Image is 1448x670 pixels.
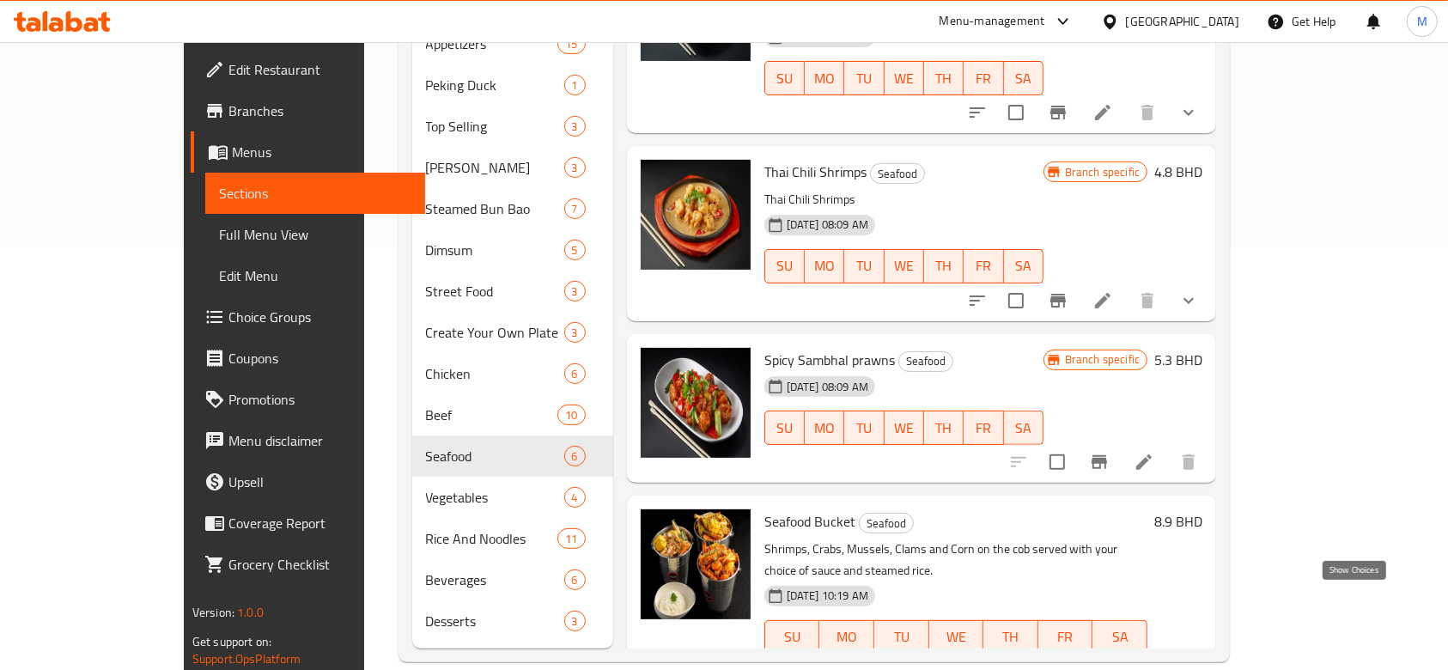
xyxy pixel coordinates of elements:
a: Edit Menu [205,255,426,296]
a: Support.OpsPlatform [192,648,301,670]
button: sort-choices [957,92,998,133]
button: FR [1038,620,1093,655]
span: 11 [558,531,584,547]
span: Edit Menu [219,265,412,286]
div: [GEOGRAPHIC_DATA] [1126,12,1239,31]
button: SA [1004,61,1043,95]
span: Spicy Sambhal prawns [764,347,895,373]
span: TH [931,66,957,91]
div: items [564,75,586,95]
span: Branch specific [1058,351,1147,368]
div: Desserts3 [412,600,613,642]
span: [DATE] 08:09 AM [780,216,875,233]
span: [DATE] 10:19 AM [780,588,875,604]
span: Seafood [871,164,924,184]
div: items [564,157,586,178]
div: items [564,611,586,631]
a: Choice Groups [191,296,426,338]
span: 3 [565,160,585,176]
span: SA [1099,624,1141,649]
button: Branch-specific-item [1037,92,1079,133]
div: items [557,405,585,425]
span: 1 [565,77,585,94]
button: WE [885,249,924,283]
button: TH [924,61,964,95]
a: Edit menu item [1092,102,1113,123]
a: Edit menu item [1092,290,1113,311]
span: TH [931,253,957,278]
span: SU [772,66,798,91]
button: TU [844,411,884,445]
button: TU [874,620,929,655]
a: Branches [191,90,426,131]
span: MO [812,253,837,278]
span: 4 [565,490,585,506]
div: Appetizers15 [412,23,613,64]
span: Beverages [426,569,564,590]
div: Rice And Noodles11 [412,518,613,559]
button: SU [764,61,805,95]
h6: 5.3 BHD [1154,348,1202,372]
span: 10 [558,407,584,423]
p: Thai Chili Shrimps [764,189,1043,210]
span: Full Menu View [219,224,412,245]
span: 3 [565,119,585,135]
span: WE [891,66,917,91]
span: WE [936,624,977,649]
button: TU [844,61,884,95]
span: Seafood [426,446,564,466]
a: Coverage Report [191,502,426,544]
span: 6 [565,572,585,588]
button: Branch-specific-item [1037,280,1079,321]
div: Create Your Own Plate3 [412,312,613,353]
span: Branches [228,100,412,121]
div: Top Selling3 [412,106,613,147]
span: Promotions [228,389,412,410]
div: Peking Duck1 [412,64,613,106]
p: Shrimps, Crabs, Mussels, Clams and Corn on the cob served with your choice of sauce and steamed r... [764,539,1147,582]
button: Branch-specific-item [1079,442,1120,483]
span: Appetizers [426,33,558,54]
span: Top Selling [426,116,564,137]
a: Menu disclaimer [191,420,426,461]
span: MO [812,416,837,441]
div: Vegetables4 [412,477,613,518]
span: 6 [565,366,585,382]
span: TU [851,253,877,278]
img: Thai Chili Shrimps [641,160,751,270]
a: Edit menu item [1134,452,1154,472]
span: Steamed Bun Bao [426,198,564,219]
button: TH [924,411,964,445]
span: Seafood Bucket [764,509,855,534]
div: Menu-management [940,11,1045,32]
span: FR [1045,624,1086,649]
span: Upsell [228,472,412,492]
a: Full Menu View [205,214,426,255]
button: WE [929,620,984,655]
button: MO [805,249,844,283]
span: Peking Duck [426,75,564,95]
span: Vegetables [426,487,564,508]
span: Dimsum [426,240,564,260]
h6: 8.9 BHD [1154,509,1202,533]
div: [PERSON_NAME]3 [412,147,613,188]
a: Sections [205,173,426,214]
span: Desserts [426,611,564,631]
div: items [564,240,586,260]
span: SU [772,416,798,441]
span: Chicken [426,363,564,384]
span: WE [891,253,917,278]
button: SA [1092,620,1147,655]
span: 15 [558,36,584,52]
div: Beef10 [412,394,613,435]
span: Street Food [426,281,564,301]
div: items [564,487,586,508]
span: Version: [192,601,234,624]
span: TU [881,624,922,649]
a: Promotions [191,379,426,420]
span: TU [851,66,877,91]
